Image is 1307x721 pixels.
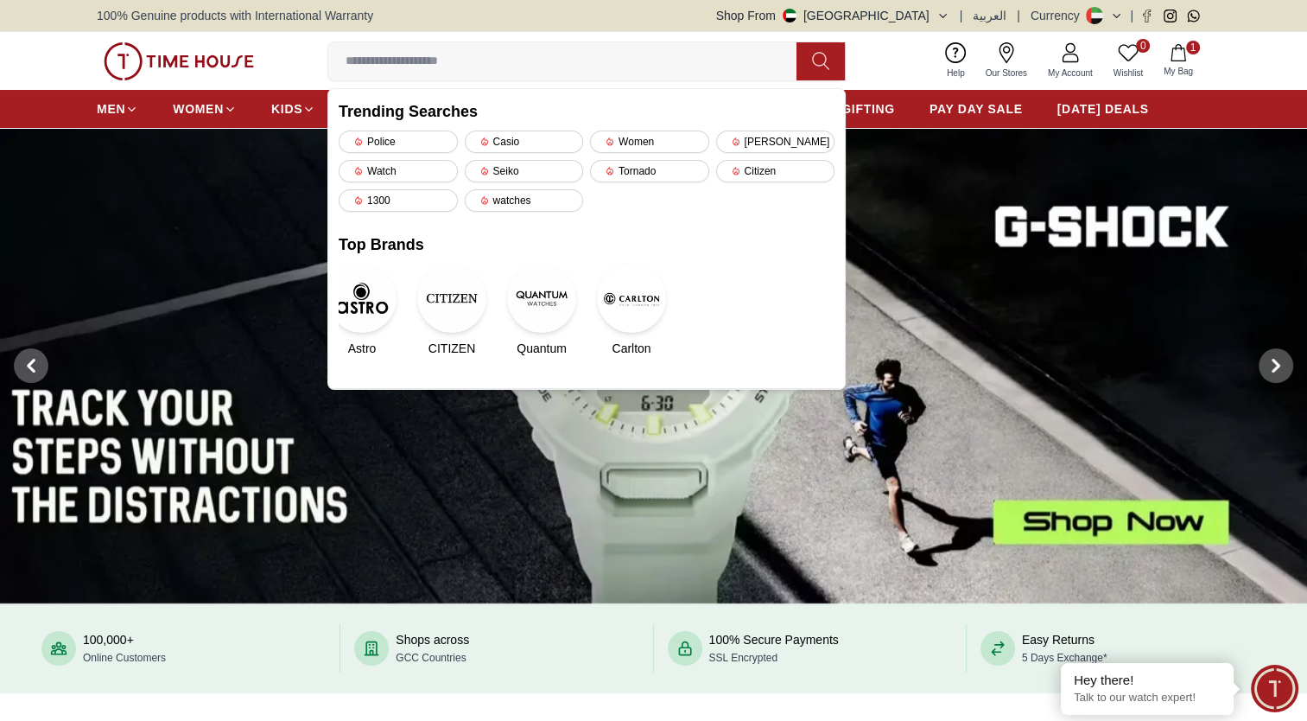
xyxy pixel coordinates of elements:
[97,100,125,118] span: MEN
[428,340,475,357] span: CITIZEN
[348,340,377,357] span: Astro
[841,100,895,118] span: GIFTING
[1074,672,1221,689] div: Hey there!
[97,7,373,24] span: 100% Genuine products with International Warranty
[339,233,834,257] h2: Top Brands
[465,131,584,153] div: Casio
[1041,67,1100,80] span: My Account
[709,652,778,664] span: SSL Encrypted
[97,93,138,124] a: MEN
[428,264,475,357] a: CITIZENCITIZEN
[1164,10,1177,22] a: Instagram
[518,264,565,357] a: QuantumQuantum
[271,100,302,118] span: KIDS
[597,264,666,333] img: Carlton
[936,39,975,83] a: Help
[975,39,1037,83] a: Our Stores
[396,652,466,664] span: GCC Countries
[1136,39,1150,53] span: 0
[1057,93,1149,124] a: [DATE] DEALS
[83,631,166,666] div: 100,000+
[1103,39,1153,83] a: 0Wishlist
[716,7,949,24] button: Shop From[GEOGRAPHIC_DATA]
[612,340,650,357] span: Carlton
[1153,41,1203,81] button: 1My Bag
[1017,7,1020,24] span: |
[590,131,709,153] div: Women
[271,93,315,124] a: KIDS
[507,264,576,333] img: Quantum
[1186,41,1200,54] span: 1
[929,100,1023,118] span: PAY DAY SALE
[83,652,166,664] span: Online Customers
[716,160,835,182] div: Citizen
[1140,10,1153,22] a: Facebook
[973,7,1006,24] button: العربية
[1107,67,1150,80] span: Wishlist
[709,631,839,666] div: 100% Secure Payments
[608,264,655,357] a: CarltonCarlton
[929,93,1023,124] a: PAY DAY SALE
[979,67,1034,80] span: Our Stores
[1157,65,1200,78] span: My Bag
[327,264,397,333] img: Astro
[173,93,237,124] a: WOMEN
[783,9,796,22] img: United Arab Emirates
[1022,652,1107,664] span: 5 Days Exchange*
[173,100,224,118] span: WOMEN
[960,7,963,24] span: |
[417,264,486,333] img: CITIZEN
[339,131,458,153] div: Police
[339,189,458,212] div: 1300
[841,93,895,124] a: GIFTING
[940,67,972,80] span: Help
[104,42,254,80] img: ...
[465,160,584,182] div: Seiko
[465,189,584,212] div: watches
[1057,100,1149,118] span: [DATE] DEALS
[1074,691,1221,705] p: Talk to our watch expert!
[1031,7,1087,24] div: Currency
[1130,7,1133,24] span: |
[1187,10,1200,22] a: Whatsapp
[396,631,469,666] div: Shops across
[339,99,834,124] h2: Trending Searches
[716,131,835,153] div: [PERSON_NAME]
[339,160,458,182] div: Watch
[1251,665,1298,712] div: Chat Widget
[1022,631,1107,666] div: Easy Returns
[590,160,709,182] div: Tornado
[339,264,385,357] a: AstroAstro
[517,340,567,357] span: Quantum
